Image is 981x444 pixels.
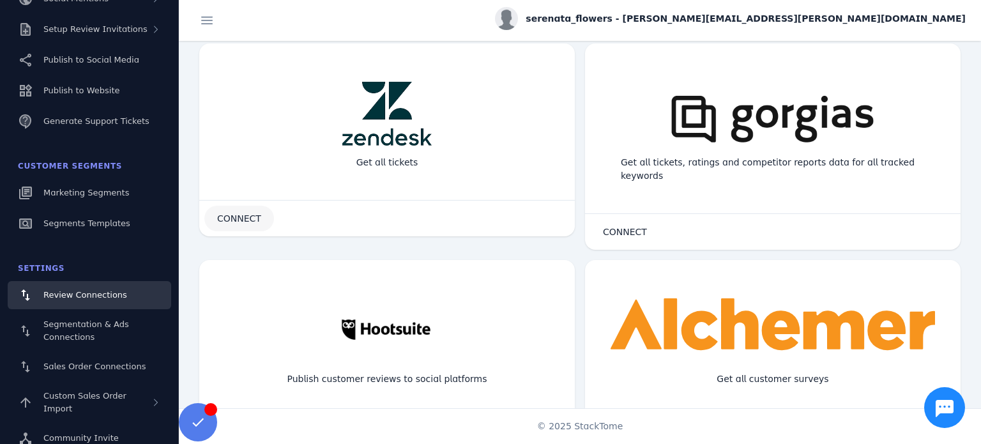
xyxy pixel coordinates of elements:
img: alchemer.svg [611,298,935,358]
a: Publish to Social Media [8,46,171,74]
button: CONNECT [590,219,660,245]
a: Marketing Segments [8,179,171,207]
a: Segments Templates [8,210,171,238]
img: profile.jpg [495,7,518,30]
span: Review Connections [43,290,127,300]
span: CONNECT [217,214,261,223]
img: hootsuite.jpg [330,298,444,362]
button: serenata_flowers - [PERSON_NAME][EMAIL_ADDRESS][PERSON_NAME][DOMAIN_NAME] [495,7,966,30]
a: Segmentation & Ads Connections [8,312,171,350]
span: Segments Templates [43,218,130,228]
span: Setup Review Invitations [43,24,148,34]
div: Get all tickets, ratings and competitor reports data for all tracked keywords [611,146,935,193]
span: Community Invite [43,433,119,443]
span: Generate Support Tickets [43,116,149,126]
span: serenata_flowers - [PERSON_NAME][EMAIL_ADDRESS][PERSON_NAME][DOMAIN_NAME] [526,12,966,26]
span: Custom Sales Order Import [43,391,126,413]
span: Segmentation & Ads Connections [43,319,129,342]
img: gorgias.png [651,82,894,146]
span: Settings [18,264,65,273]
span: Customer Segments [18,162,122,171]
button: CONNECT [204,206,274,231]
span: Marketing Segments [43,188,129,197]
span: © 2025 StackTome [537,420,623,433]
div: Publish customer reviews to social platforms [277,362,497,396]
span: Publish to Website [43,86,119,95]
a: Sales Order Connections [8,353,171,381]
span: Publish to Social Media [43,55,139,65]
span: CONNECT [603,227,647,236]
div: Get all customer surveys [706,362,839,396]
img: zendesk.png [342,82,432,146]
a: Publish to Website [8,77,171,105]
div: Get all tickets [346,146,429,180]
a: Review Connections [8,281,171,309]
span: Sales Order Connections [43,362,146,371]
a: Generate Support Tickets [8,107,171,135]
